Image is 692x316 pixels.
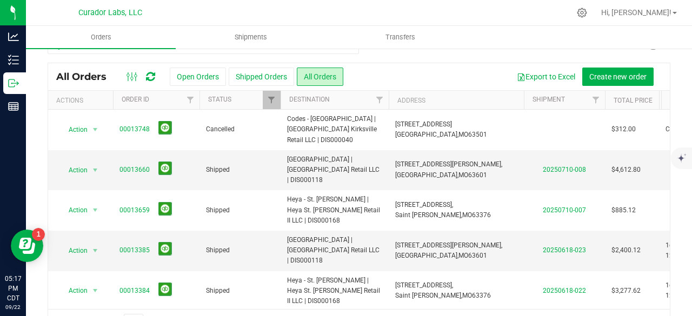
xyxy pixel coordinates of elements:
span: [STREET_ADDRESS], [395,201,453,209]
span: 63501 [468,131,487,138]
span: MO [458,252,468,259]
a: 00013385 [119,245,150,256]
span: Action [59,163,88,178]
iframe: Resource center unread badge [32,228,45,241]
inline-svg: Reports [8,101,19,112]
span: Heya - St. [PERSON_NAME] | Heya St. [PERSON_NAME] Retail II LLC | DIS000168 [287,194,382,226]
span: [GEOGRAPHIC_DATA] | [GEOGRAPHIC_DATA] Retail LLC | DIS000118 [287,235,382,266]
span: [STREET_ADDRESS], [395,281,453,289]
a: 00013384 [119,286,150,296]
span: $4,612.80 [611,165,641,175]
span: All Orders [56,71,117,83]
button: Export to Excel [510,68,582,86]
a: Filter [263,91,281,109]
a: 00013660 [119,165,150,175]
span: select [89,163,102,178]
span: $2,400.12 [611,245,641,256]
button: Open Orders [170,68,226,86]
span: MO [458,171,468,179]
div: Manage settings [575,8,589,18]
span: Action [59,122,88,137]
span: Hi, [PERSON_NAME]! [601,8,671,17]
div: Actions [56,97,109,104]
a: Filter [587,91,605,109]
span: $885.12 [611,205,636,216]
span: select [89,203,102,218]
span: 63601 [468,171,487,179]
span: Saint [PERSON_NAME], [395,292,462,299]
a: Order ID [122,96,149,103]
span: [GEOGRAPHIC_DATA], [395,252,458,259]
span: Action [59,243,88,258]
span: Saint [PERSON_NAME], [395,211,462,219]
a: Filter [182,91,199,109]
span: [STREET_ADDRESS] [395,120,452,128]
button: Create new order [582,68,654,86]
span: MO [458,131,468,138]
span: Orders [76,32,126,42]
a: 00013659 [119,205,150,216]
span: Action [59,203,88,218]
span: Codes - [GEOGRAPHIC_DATA] | [GEOGRAPHIC_DATA] Kirksville Retail LLC | DIS000040 [287,114,382,145]
inline-svg: Inventory [8,55,19,65]
span: MO [462,211,472,219]
a: 20250618-022 [543,287,586,294]
a: Destination [289,96,330,103]
p: 09/22 [5,303,21,311]
span: [GEOGRAPHIC_DATA], [395,171,458,179]
a: Orders [26,26,176,49]
span: [STREET_ADDRESS][PERSON_NAME], [395,241,502,249]
button: Shipped Orders [229,68,294,86]
iframe: Resource center [11,230,43,262]
span: select [89,243,102,258]
a: Status [208,96,231,103]
span: Heya - St. [PERSON_NAME] | Heya St. [PERSON_NAME] Retail II LLC | DIS000168 [287,275,382,307]
a: 20250710-008 [543,166,586,173]
a: 00013748 [119,124,150,135]
span: select [89,283,102,298]
span: Cancelled [206,124,274,135]
a: 20250710-007 [543,206,586,214]
span: 63376 [472,211,491,219]
span: Transfers [371,32,430,42]
a: Shipments [176,26,325,49]
p: 05:17 PM CDT [5,274,21,303]
span: Create new order [589,72,647,81]
a: Filter [371,91,389,109]
span: [GEOGRAPHIC_DATA] | [GEOGRAPHIC_DATA] Retail LLC | DIS000118 [287,154,382,186]
span: Shipments [220,32,282,42]
span: Curador Labs, LLC [78,8,142,17]
span: Shipped [206,245,274,256]
span: Action [59,283,88,298]
span: Shipped [206,205,274,216]
span: $3,277.62 [611,286,641,296]
a: Total Price [614,97,653,104]
span: [GEOGRAPHIC_DATA], [395,131,458,138]
span: Shipped [206,286,274,296]
a: Transfers [325,26,475,49]
span: select [89,122,102,137]
th: Address [389,91,524,110]
span: Shipped [206,165,274,175]
span: $312.00 [611,124,636,135]
span: [STREET_ADDRESS][PERSON_NAME], [395,160,502,168]
a: Shipment [533,96,565,103]
button: All Orders [297,68,343,86]
span: 63376 [472,292,491,299]
span: MO [462,292,472,299]
span: CO [666,124,674,135]
inline-svg: Outbound [8,78,19,89]
inline-svg: Analytics [8,31,19,42]
span: 63601 [468,252,487,259]
a: 20250618-023 [543,246,586,254]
